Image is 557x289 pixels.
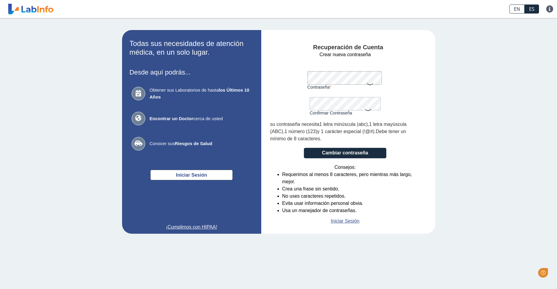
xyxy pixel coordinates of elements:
b: Riesgos de Salud [175,141,212,146]
li: Evita usar información personal obvia. [282,200,420,207]
a: ¡Cumplimos con HIPAA! [130,224,254,231]
a: EN [509,5,525,14]
li: Usa un manejador de contraseñas. [282,207,420,214]
h3: Desde aquí podrás... [130,68,254,76]
h2: Todas sus necesidades de atención médica, en un solo lugar. [130,39,254,57]
b: los Últimos 10 Años [150,87,250,99]
span: Obtener sus Laboratorios de hasta [150,87,252,100]
h4: Recuperación de Cuenta [270,44,426,51]
li: No uses caracteres repetidos. [282,193,420,200]
a: Iniciar Sesión [331,218,360,225]
span: 1 número (123) [284,129,317,134]
span: Conocer sus [150,140,252,147]
span: 1 letra minúscula (abc) [319,122,368,127]
span: cerca de usted [150,115,252,122]
div: , , . . [270,121,420,142]
li: Requerimos al menos 8 caracteres, pero mientras más largo, mejor. [282,171,420,185]
iframe: Help widget launcher [504,266,550,282]
button: Iniciar Sesión [150,170,233,180]
button: Cambiar contraseña [304,148,386,158]
span: Consejos: [334,164,356,171]
span: y 1 carácter especial (!@#) [317,129,374,134]
span: Crear nueva contraseña [319,51,371,58]
span: su contraseña necesita [270,122,319,127]
li: Crea una frase sin sentido. [282,185,420,193]
label: Confirmar Contraseña [310,111,380,115]
a: ES [525,5,539,14]
b: Encontrar un Doctor [150,116,193,121]
label: Contraseña [307,85,383,90]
